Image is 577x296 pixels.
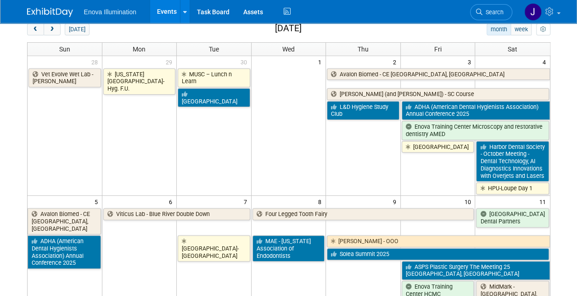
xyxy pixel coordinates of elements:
[434,46,442,53] span: Fri
[402,121,549,140] a: Enova Training Center Microscopy and restorative dentistry AMED
[103,208,250,220] a: Viticus Lab - Blue River Double Down
[524,3,542,21] img: JeffD Dyll
[94,196,102,207] span: 5
[487,23,511,35] button: month
[327,68,549,80] a: Avalon Biomed - CE [GEOGRAPHIC_DATA], [GEOGRAPHIC_DATA]
[510,23,532,35] button: week
[463,196,475,207] span: 10
[317,196,325,207] span: 8
[27,8,73,17] img: ExhibitDay
[90,56,102,68] span: 28
[358,46,369,53] span: Thu
[392,56,400,68] span: 2
[27,23,44,35] button: prev
[402,141,474,153] a: [GEOGRAPHIC_DATA]
[28,68,101,87] a: Vet Evolve Wet Lab - [PERSON_NAME]
[274,23,301,34] h2: [DATE]
[178,235,250,262] a: [GEOGRAPHIC_DATA]-[GEOGRAPHIC_DATA]
[178,68,250,87] a: MUSC – Lunch n Learn
[392,196,400,207] span: 9
[540,27,546,33] i: Personalize Calendar
[65,23,89,35] button: [DATE]
[327,88,549,100] a: [PERSON_NAME] (and [PERSON_NAME]) - SC Course
[327,248,549,260] a: Solea Summit 2025
[103,68,176,95] a: [US_STATE][GEOGRAPHIC_DATA]-Hyg. F.U.
[402,261,550,280] a: ASPS Plastic Surgery The Meeting 25 [GEOGRAPHIC_DATA], [GEOGRAPHIC_DATA]
[240,56,251,68] span: 30
[168,196,176,207] span: 6
[536,23,550,35] button: myCustomButton
[133,46,146,53] span: Mon
[476,208,549,227] a: [GEOGRAPHIC_DATA] Dental Partners
[252,208,474,220] a: Four Legged Tooth Fairy
[84,8,136,16] span: Enova Illumination
[476,141,549,182] a: Harbor Dental Society - October Meeting - Dental Technology, AI Diagnostics Innovations with Over...
[282,46,295,53] span: Wed
[28,235,101,269] a: ADHA (American Dental Hygienists Association) Annual Conference 2025
[327,101,399,120] a: L&D Hygiene Study Club
[28,208,101,234] a: Avalon Biomed - CE [GEOGRAPHIC_DATA], [GEOGRAPHIC_DATA]
[209,46,219,53] span: Tue
[44,23,61,35] button: next
[482,9,504,16] span: Search
[243,196,251,207] span: 7
[542,56,550,68] span: 4
[538,196,550,207] span: 11
[508,46,517,53] span: Sat
[470,4,512,20] a: Search
[178,88,250,107] a: [GEOGRAPHIC_DATA]
[317,56,325,68] span: 1
[165,56,176,68] span: 29
[476,182,549,194] a: HPU-Loupe Day 1
[252,235,325,262] a: MAE - [US_STATE] Association of Endodontists
[327,235,549,247] a: [PERSON_NAME] - OOO
[59,46,70,53] span: Sun
[402,101,550,120] a: ADHA (American Dental Hygienists Association) Annual Conference 2025
[466,56,475,68] span: 3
